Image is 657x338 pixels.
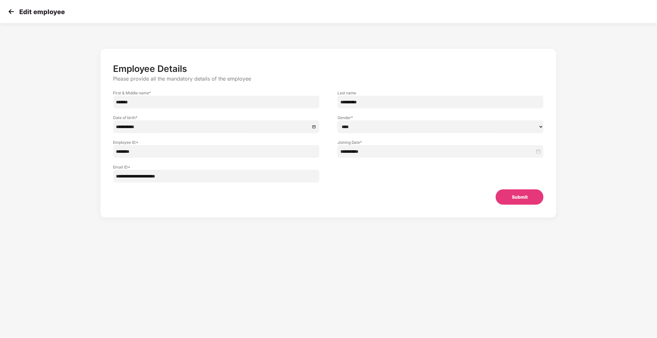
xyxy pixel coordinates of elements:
label: Email ID [113,164,320,170]
p: Edit employee [19,8,65,16]
p: Employee Details [113,63,544,74]
label: Gender [337,115,544,120]
label: Employee ID [113,140,320,145]
label: Joining Date [337,140,544,145]
label: Date of birth [113,115,320,120]
p: Please provide all the mandatory details of the employee [113,75,544,82]
label: First & Middle name [113,90,320,96]
label: Last name [337,90,544,96]
img: svg+xml;base64,PHN2ZyB4bWxucz0iaHR0cDovL3d3dy53My5vcmcvMjAwMC9zdmciIHdpZHRoPSIzMCIgaGVpZ2h0PSIzMC... [6,7,16,16]
button: Submit [496,189,544,205]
